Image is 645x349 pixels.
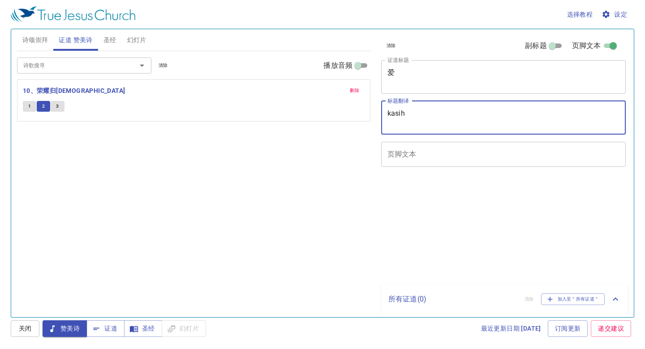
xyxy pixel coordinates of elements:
[387,68,619,85] textarea: 爱
[18,323,32,334] span: 关闭
[43,320,87,337] button: 赞美诗
[159,61,168,70] span: 清除
[548,320,588,337] a: 订阅更新
[51,101,64,112] button: 3
[94,323,117,334] span: 证道
[153,60,173,71] button: 清除
[600,6,631,23] button: 设定
[572,40,601,51] span: 页脚文本
[37,101,50,112] button: 2
[344,85,365,96] button: 删除
[11,320,39,337] button: 关闭
[124,320,162,337] button: 圣经
[381,284,628,314] div: 所有证道(0)清除加入至＂所有证道＂
[136,59,148,72] button: Open
[350,87,359,95] span: 删除
[378,176,578,281] iframe: from-child
[567,9,593,20] span: 选择教程
[323,60,353,71] span: 播放音频
[381,40,401,51] button: 清除
[86,320,125,337] button: 证道
[11,6,135,22] img: True Jesus Church
[563,6,597,23] button: 选择教程
[477,320,545,337] a: 最近更新日期 [DATE]
[42,102,45,110] span: 2
[59,35,92,46] span: 证道 赞美诗
[131,323,155,334] span: 圣经
[22,35,48,46] span: 诗颂崇拜
[541,293,605,305] button: 加入至＂所有证道＂
[23,85,125,96] b: 10、荣耀归[DEMOGRAPHIC_DATA]
[481,323,541,334] span: 最近更新日期 [DATE]
[547,295,599,303] span: 加入至＂所有证道＂
[525,40,546,51] span: 副标题
[598,323,624,334] span: 递交建议
[387,42,396,50] span: 清除
[28,102,31,110] span: 1
[387,109,619,126] textarea: kasih
[591,320,631,337] a: 递交建议
[103,35,116,46] span: 圣经
[50,323,80,334] span: 赞美诗
[56,102,59,110] span: 3
[127,35,146,46] span: 幻灯片
[555,323,581,334] span: 订阅更新
[23,101,36,112] button: 1
[603,9,627,20] span: 设定
[23,85,127,96] button: 10、荣耀归[DEMOGRAPHIC_DATA]
[388,294,517,305] p: 所有证道 ( 0 )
